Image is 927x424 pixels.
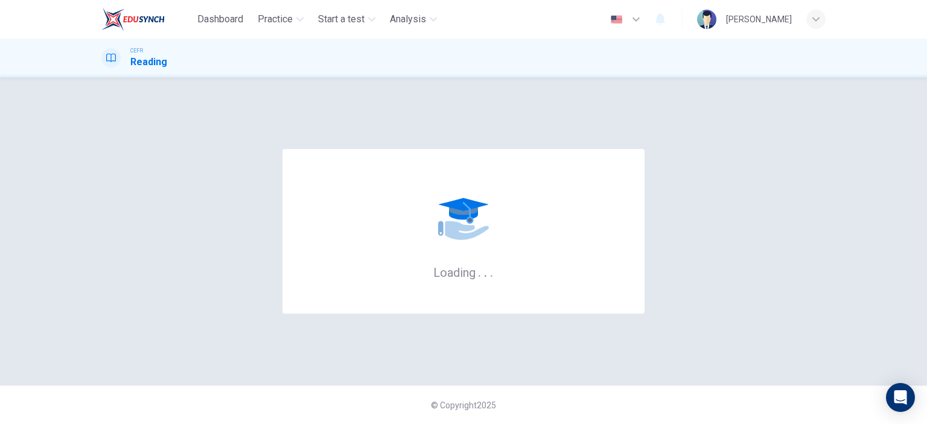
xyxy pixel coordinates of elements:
span: Practice [258,12,293,27]
div: Open Intercom Messenger [886,383,915,412]
h6: Loading [433,264,494,280]
h1: Reading [130,55,167,69]
img: en [609,15,624,24]
span: Start a test [318,12,365,27]
h6: . [477,261,482,281]
span: © Copyright 2025 [431,400,496,410]
h6: . [489,261,494,281]
span: Dashboard [197,12,243,27]
div: [PERSON_NAME] [726,12,792,27]
button: Dashboard [193,8,248,30]
span: Analysis [390,12,426,27]
h6: . [483,261,488,281]
button: Start a test [313,8,380,30]
a: EduSynch logo [101,7,193,31]
button: Analysis [385,8,442,30]
button: Practice [253,8,308,30]
img: EduSynch logo [101,7,165,31]
img: Profile picture [697,10,716,29]
span: CEFR [130,46,143,55]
